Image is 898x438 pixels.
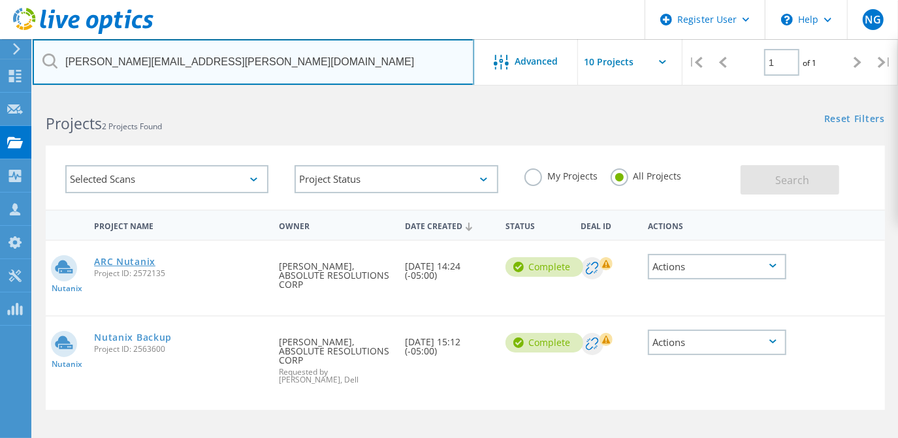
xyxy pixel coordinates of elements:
[46,113,102,134] b: Projects
[94,270,266,277] span: Project ID: 2572135
[648,330,786,355] div: Actions
[279,368,392,384] span: Requested by [PERSON_NAME], Dell
[682,39,709,86] div: |
[272,213,398,237] div: Owner
[94,333,172,342] a: Nutanix Backup
[515,57,558,66] span: Advanced
[52,285,82,292] span: Nutanix
[94,257,155,266] a: ARC Nutanix
[871,39,898,86] div: |
[824,114,885,125] a: Reset Filters
[641,213,792,237] div: Actions
[13,27,153,37] a: Live Optics Dashboard
[65,165,268,193] div: Selected Scans
[776,173,810,187] span: Search
[648,254,786,279] div: Actions
[52,360,82,368] span: Nutanix
[398,241,499,293] div: [DATE] 14:24 (-05:00)
[781,14,793,25] svg: \n
[741,165,839,195] button: Search
[803,57,816,69] span: of 1
[524,168,598,181] label: My Projects
[272,317,398,397] div: [PERSON_NAME], ABSOLUTE RESOLUTIONS CORP
[272,241,398,302] div: [PERSON_NAME], ABSOLUTE RESOLUTIONS CORP
[295,165,498,193] div: Project Status
[865,14,881,25] span: NG
[499,213,575,237] div: Status
[398,213,499,238] div: Date Created
[505,257,583,277] div: Complete
[505,333,583,352] div: Complete
[88,213,272,237] div: Project Name
[94,345,266,353] span: Project ID: 2563600
[611,168,682,181] label: All Projects
[33,39,474,85] input: Search projects by name, owner, ID, company, etc
[398,317,499,369] div: [DATE] 15:12 (-05:00)
[575,213,642,237] div: Deal Id
[102,121,162,132] span: 2 Projects Found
